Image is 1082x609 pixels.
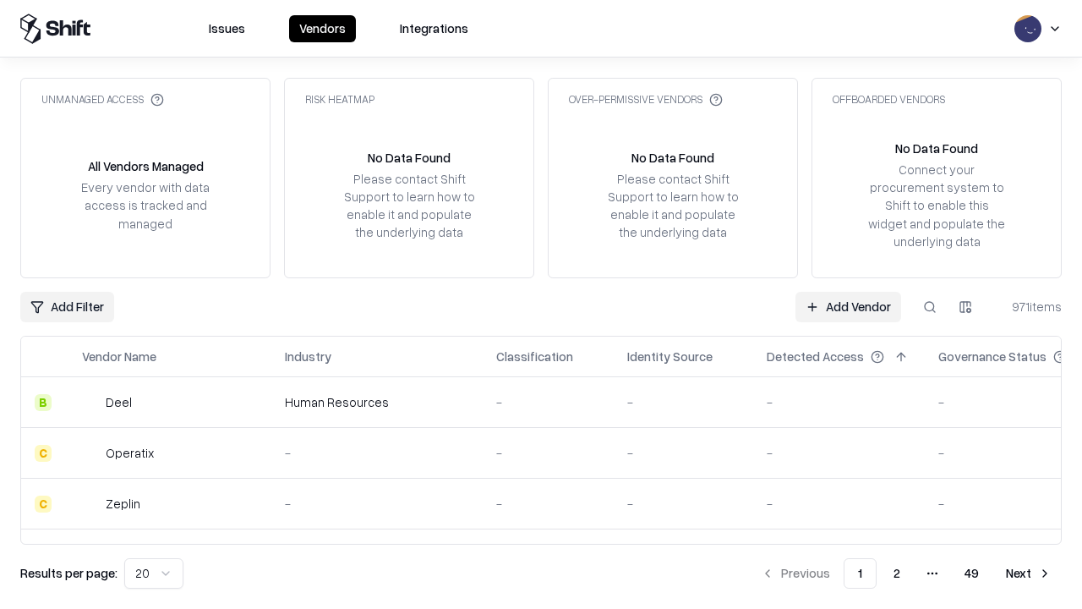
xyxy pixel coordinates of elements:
[994,298,1062,315] div: 971 items
[631,149,714,167] div: No Data Found
[767,393,911,411] div: -
[767,444,911,462] div: -
[106,495,140,513] div: Zeplin
[35,394,52,411] div: B
[82,445,99,462] img: Operatix
[35,445,52,462] div: C
[569,92,723,107] div: Over-Permissive Vendors
[82,348,156,365] div: Vendor Name
[41,92,164,107] div: Unmanaged Access
[289,15,356,42] button: Vendors
[496,393,600,411] div: -
[996,558,1062,589] button: Next
[938,348,1046,365] div: Governance Status
[339,170,479,242] div: Please contact Shift Support to learn how to enable it and populate the underlying data
[20,564,117,582] p: Results per page:
[627,444,740,462] div: -
[795,292,901,322] a: Add Vendor
[20,292,114,322] button: Add Filter
[285,495,469,513] div: -
[305,92,374,107] div: Risk Heatmap
[496,348,573,365] div: Classification
[496,444,600,462] div: -
[390,15,478,42] button: Integrations
[106,393,132,411] div: Deel
[880,558,914,589] button: 2
[199,15,255,42] button: Issues
[627,495,740,513] div: -
[951,558,992,589] button: 49
[751,558,1062,589] nav: pagination
[88,157,204,175] div: All Vendors Managed
[285,393,469,411] div: Human Resources
[285,348,331,365] div: Industry
[603,170,743,242] div: Please contact Shift Support to learn how to enable it and populate the underlying data
[844,558,877,589] button: 1
[627,348,713,365] div: Identity Source
[833,92,945,107] div: Offboarded Vendors
[496,495,600,513] div: -
[866,161,1007,250] div: Connect your procurement system to Shift to enable this widget and populate the underlying data
[767,348,864,365] div: Detected Access
[767,495,911,513] div: -
[35,496,52,513] div: C
[82,496,99,513] img: Zeplin
[82,394,99,411] img: Deel
[368,149,451,167] div: No Data Found
[627,393,740,411] div: -
[106,444,154,462] div: Operatix
[285,444,469,462] div: -
[75,178,216,232] div: Every vendor with data access is tracked and managed
[895,140,978,157] div: No Data Found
